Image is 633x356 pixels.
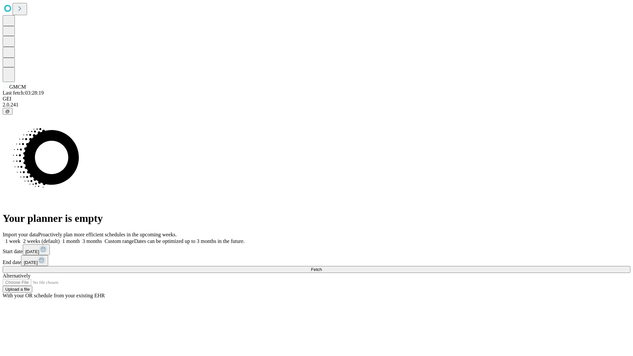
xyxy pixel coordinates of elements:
[62,238,80,244] span: 1 month
[24,260,38,265] span: [DATE]
[3,266,630,273] button: Fetch
[3,96,630,102] div: GEI
[311,267,322,272] span: Fetch
[25,249,39,254] span: [DATE]
[3,108,13,115] button: @
[3,90,44,96] span: Last fetch: 03:28:19
[9,84,26,90] span: GMCM
[105,238,134,244] span: Custom range
[5,238,20,244] span: 1 week
[23,238,60,244] span: 2 weeks (default)
[134,238,245,244] span: Dates can be optimized up to 3 months in the future.
[21,255,48,266] button: [DATE]
[3,244,630,255] div: Start date
[3,232,38,237] span: Import your data
[23,244,50,255] button: [DATE]
[3,212,630,224] h1: Your planner is empty
[5,109,10,114] span: @
[38,232,177,237] span: Proactively plan more efficient schedules in the upcoming weeks.
[3,273,30,279] span: Alternatively
[82,238,102,244] span: 3 months
[3,102,630,108] div: 2.0.241
[3,293,105,298] span: With your OR schedule from your existing EHR
[3,286,32,293] button: Upload a file
[3,255,630,266] div: End date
